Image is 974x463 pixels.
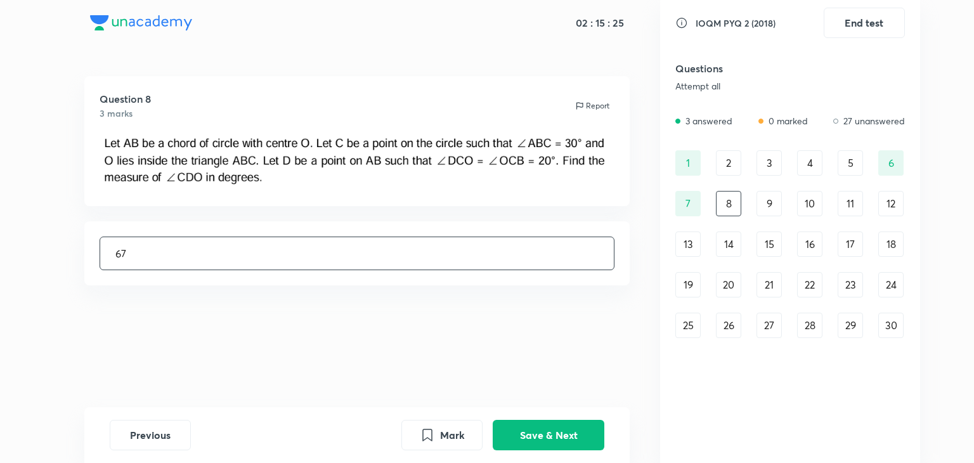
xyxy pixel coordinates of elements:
div: 24 [878,272,904,297]
div: 7 [675,191,701,216]
h5: Question 8 [100,91,151,107]
div: 9 [756,191,782,216]
div: 25 [675,313,701,338]
img: report icon [575,101,585,111]
p: Report [586,100,609,112]
div: 3 [756,150,782,176]
div: 14 [716,231,741,257]
div: 19 [675,272,701,297]
div: 22 [797,272,822,297]
div: 15 [756,231,782,257]
div: 12 [878,191,904,216]
button: Save & Next [493,420,604,450]
h5: 15 : [593,16,610,29]
div: 16 [797,231,822,257]
div: 2 [716,150,741,176]
p: 0 marked [769,114,808,127]
button: Previous [110,420,191,450]
div: Attempt all [675,81,836,91]
div: 8 [716,191,741,216]
div: 26 [716,313,741,338]
button: Mark [401,420,483,450]
img: 18-08-25-12:28:41-PM [100,135,615,187]
p: 27 unanswered [843,114,905,127]
div: 27 [756,313,782,338]
div: 1 [675,150,701,176]
div: 5 [838,150,863,176]
button: End test [824,8,905,38]
h6: 3 marks [100,107,151,120]
h5: 25 [610,16,624,29]
div: 17 [838,231,863,257]
div: 20 [716,272,741,297]
div: 21 [756,272,782,297]
div: 18 [878,231,904,257]
div: 23 [838,272,863,297]
div: 11 [838,191,863,216]
div: 4 [797,150,822,176]
div: 10 [797,191,822,216]
div: 6 [878,150,904,176]
div: 13 [675,231,701,257]
h5: Questions [675,61,836,76]
input: Type your answer here [100,237,614,270]
div: 28 [797,313,822,338]
div: 29 [838,313,863,338]
h5: 02 : [576,16,593,29]
p: 3 answered [685,114,732,127]
h6: IOQM PYQ 2 (2018) [696,16,776,30]
div: 30 [878,313,904,338]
